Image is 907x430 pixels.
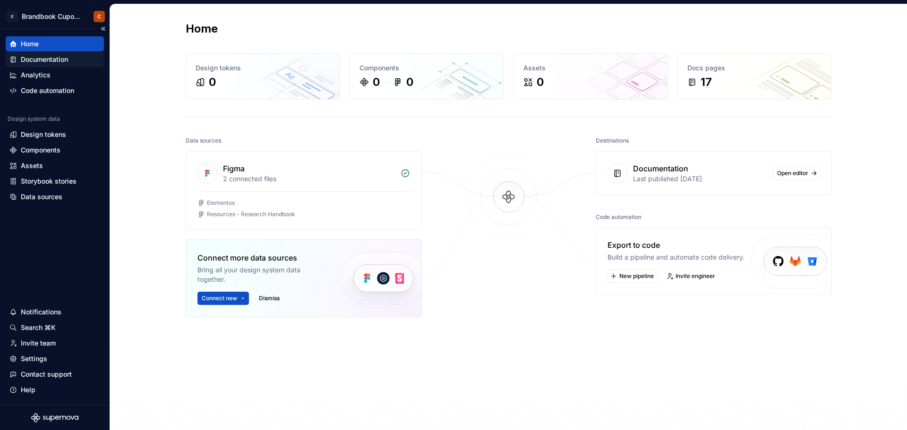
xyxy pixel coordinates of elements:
[596,211,642,224] div: Code automation
[633,174,767,184] div: Last published [DATE]
[21,323,56,332] div: Search ⌘K
[677,53,832,100] a: Docs pages17
[197,265,325,284] div: Bring all your design system data together.
[223,174,395,184] div: 2 connected files
[21,354,47,363] div: Settings
[21,86,74,95] div: Code automation
[202,295,237,302] span: Connect new
[406,75,413,90] div: 0
[21,192,62,202] div: Data sources
[197,292,249,305] button: Connect new
[6,189,104,204] a: Data sources
[608,239,744,251] div: Export to code
[608,253,744,262] div: Build a pipeline and automate code delivery.
[350,53,504,100] a: Components00
[633,163,688,174] div: Documentation
[664,270,719,283] a: Invite engineer
[537,75,544,90] div: 0
[196,63,330,73] div: Design tokens
[21,161,43,170] div: Assets
[6,36,104,51] a: Home
[97,13,101,20] div: C
[596,134,629,147] div: Destinations
[186,151,422,230] a: Figma2 connected filesElementosResources - Research Handbook
[513,53,668,100] a: Assets0
[6,83,104,98] a: Code automation
[207,199,235,207] div: Elementos
[687,63,822,73] div: Docs pages
[359,63,494,73] div: Components
[6,143,104,158] a: Components
[197,252,325,263] div: Connect more data sources
[21,55,68,64] div: Documentation
[186,134,221,147] div: Data sources
[255,292,284,305] button: Dismiss
[777,169,808,177] span: Open editor
[21,145,60,155] div: Components
[608,270,658,283] button: New pipeline
[701,75,712,90] div: 17
[259,295,280,302] span: Dismiss
[6,351,104,366] a: Settings
[186,53,340,100] a: Design tokens0
[209,75,216,90] div: 0
[186,21,218,36] h2: Home
[676,272,715,280] span: Invite engineer
[6,52,104,67] a: Documentation
[619,272,654,280] span: New pipeline
[7,11,18,22] div: C
[207,211,295,218] div: Resources - Research Handbook
[21,370,72,379] div: Contact support
[21,177,77,186] div: Storybook stories
[2,6,108,26] button: CBrandbook CuponomiaC
[96,22,110,35] button: Collapse sidebar
[8,115,60,123] div: Design system data
[223,163,245,174] div: Figma
[21,338,56,348] div: Invite team
[31,413,78,422] svg: Supernova Logo
[6,382,104,397] button: Help
[21,70,51,80] div: Analytics
[6,174,104,189] a: Storybook stories
[22,12,82,21] div: Brandbook Cuponomia
[373,75,380,90] div: 0
[6,158,104,173] a: Assets
[21,39,39,49] div: Home
[6,67,104,83] a: Analytics
[6,127,104,142] a: Design tokens
[773,167,820,180] a: Open editor
[6,336,104,351] a: Invite team
[21,385,35,395] div: Help
[6,367,104,382] button: Contact support
[6,320,104,335] button: Search ⌘K
[21,130,66,139] div: Design tokens
[21,307,61,317] div: Notifications
[523,63,658,73] div: Assets
[6,304,104,320] button: Notifications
